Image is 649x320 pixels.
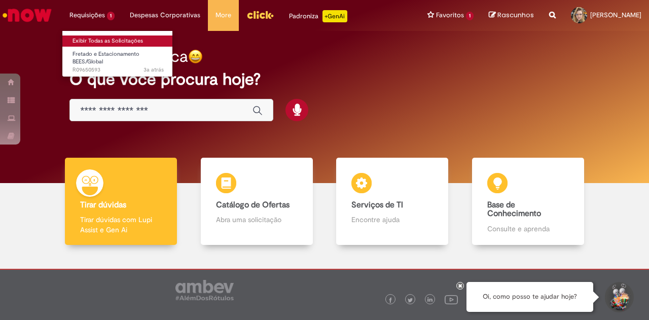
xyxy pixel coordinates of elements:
[189,158,325,245] a: Catálogo de Ofertas Abra uma solicitação
[216,200,290,210] b: Catálogo de Ofertas
[130,10,200,20] span: Despesas Corporativas
[216,215,298,225] p: Abra uma solicitação
[322,10,347,22] p: +GenAi
[53,158,189,245] a: Tirar dúvidas Tirar dúvidas com Lupi Assist e Gen Ai
[324,158,460,245] a: Serviços de TI Encontre ajuda
[388,298,393,303] img: logo_footer_facebook.png
[69,10,105,20] span: Requisições
[460,158,596,245] a: Base de Conhecimento Consulte e aprenda
[80,200,126,210] b: Tirar dúvidas
[1,5,53,25] img: ServiceNow
[351,200,403,210] b: Serviços de TI
[590,11,641,19] span: [PERSON_NAME]
[73,50,139,66] span: Fretado e Estacionamento BEES/Global
[436,10,464,20] span: Favoritos
[215,10,231,20] span: More
[246,7,274,22] img: click_logo_yellow_360x200.png
[351,215,433,225] p: Encontre ajuda
[427,297,432,303] img: logo_footer_linkedin.png
[143,66,164,74] span: 3a atrás
[62,30,173,77] ul: Requisições
[408,298,413,303] img: logo_footer_twitter.png
[289,10,347,22] div: Padroniza
[497,10,534,20] span: Rascunhos
[489,11,534,20] a: Rascunhos
[188,49,203,64] img: happy-face.png
[466,282,593,312] div: Oi, como posso te ajudar hoje?
[107,12,115,20] span: 1
[62,49,174,70] a: Aberto R09650593 : Fretado e Estacionamento BEES/Global
[487,224,569,234] p: Consulte e aprenda
[487,200,541,219] b: Base de Conhecimento
[80,215,162,235] p: Tirar dúvidas com Lupi Assist e Gen Ai
[69,70,579,88] h2: O que você procura hoje?
[143,66,164,74] time: 13/03/2023 09:45:17
[466,12,474,20] span: 1
[175,280,234,300] img: logo_footer_ambev_rotulo_gray.png
[73,66,164,74] span: R09650593
[62,35,174,47] a: Exibir Todas as Solicitações
[603,282,634,312] button: Iniciar Conversa de Suporte
[445,293,458,306] img: logo_footer_youtube.png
